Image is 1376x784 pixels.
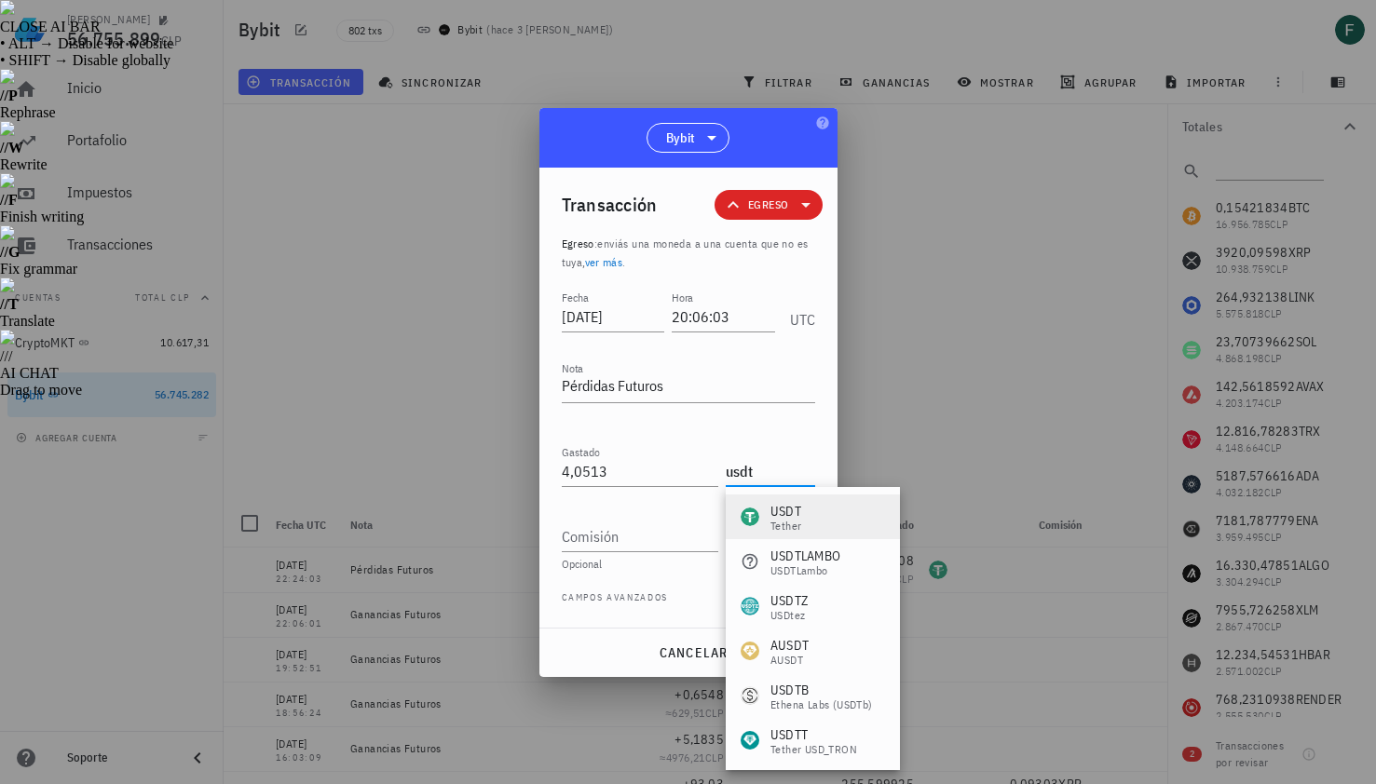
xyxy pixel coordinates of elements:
[770,547,840,565] div: USDTLAMBO
[770,636,809,655] div: AUSDT
[770,699,873,710] div: Ethena Labs (USDTb)
[770,681,873,699] div: USDTB
[770,725,857,744] div: USDTT
[770,591,808,610] div: USDTZ
[658,644,728,661] span: cancelar
[770,655,809,666] div: aUSDT
[562,590,669,609] span: Campos avanzados
[741,597,759,615] div: USDTZ-icon
[726,456,811,486] input: Moneda
[741,686,759,705] div: USDTB-icon
[741,507,759,526] div: USDT-icon
[562,445,600,459] label: Gastado
[741,731,759,750] div: USDTT-icon
[650,636,735,669] button: cancelar
[770,610,808,621] div: USDtez
[770,744,857,755] div: Tether USD_TRON
[770,565,840,576] div: USDTLambo
[562,559,815,570] div: Opcional
[770,502,801,520] div: USDT
[770,520,801,532] div: Tether
[741,642,759,660] div: AUSDT-icon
